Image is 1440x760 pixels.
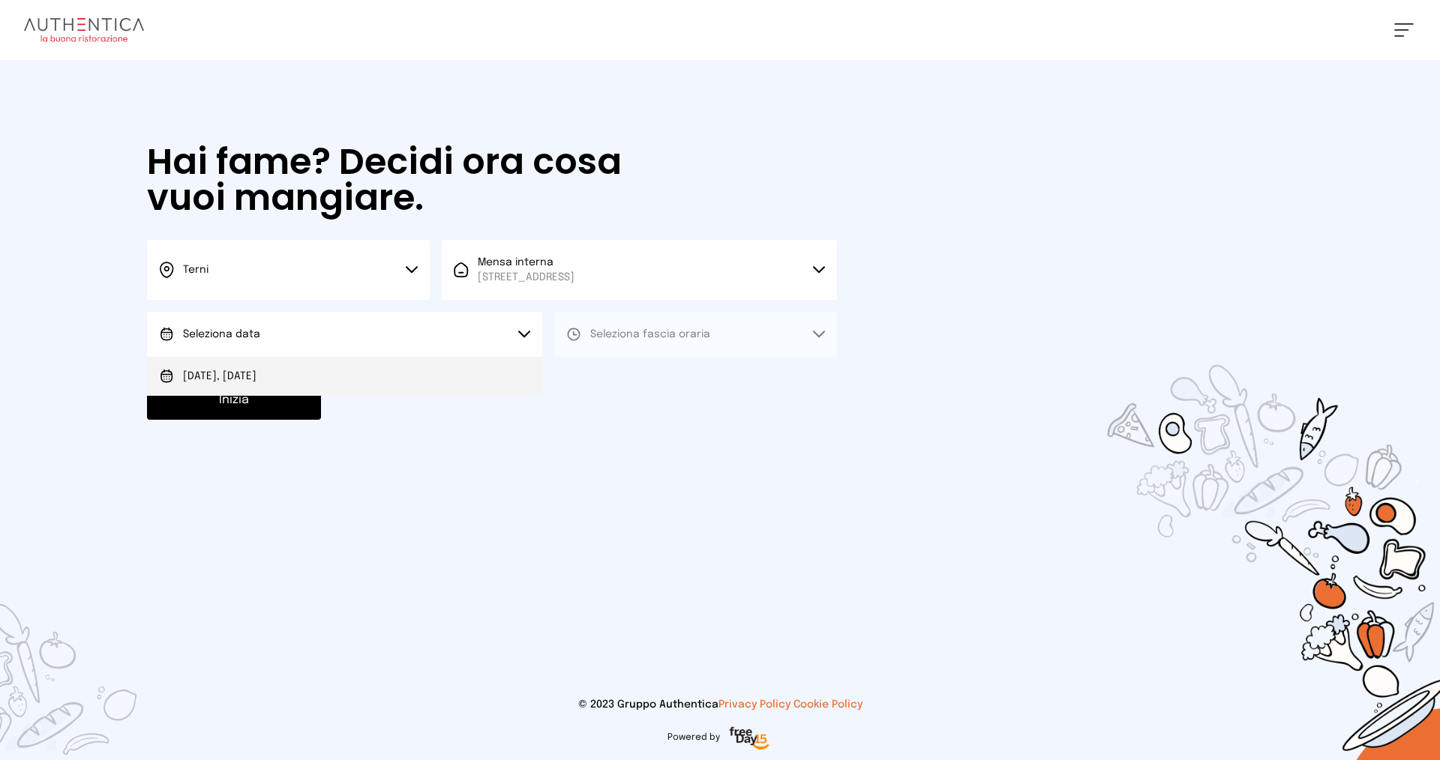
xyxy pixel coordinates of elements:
[726,724,773,754] img: logo-freeday.3e08031.png
[718,699,790,710] a: Privacy Policy
[554,312,837,357] button: Seleziona fascia oraria
[147,381,321,420] button: Inizia
[793,699,862,710] a: Cookie Policy
[590,329,710,340] span: Seleziona fascia oraria
[667,732,720,744] span: Powered by
[147,312,542,357] button: Seleziona data
[183,329,260,340] span: Seleziona data
[24,697,1416,712] p: © 2023 Gruppo Authentica
[183,369,256,384] span: [DATE], [DATE]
